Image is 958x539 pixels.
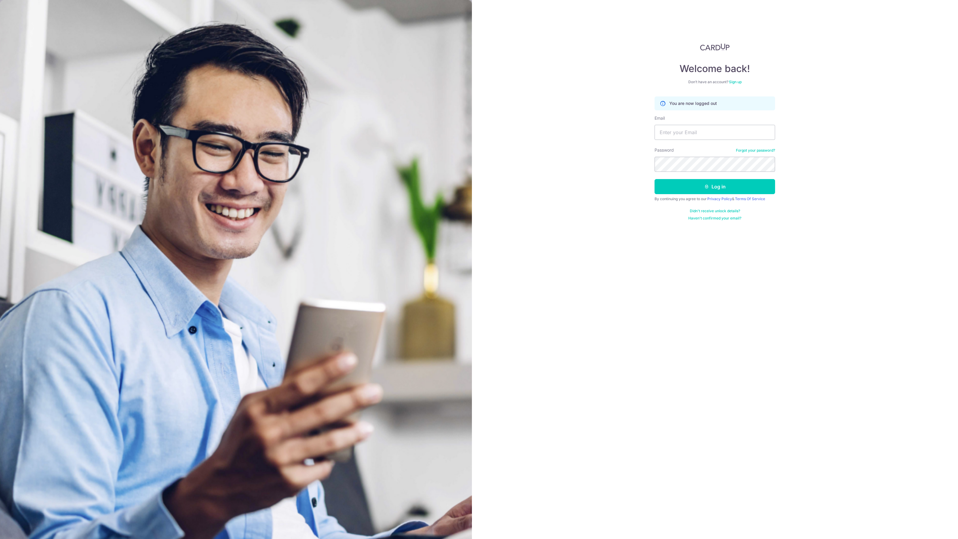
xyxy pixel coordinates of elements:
[735,197,765,201] a: Terms Of Service
[707,197,732,201] a: Privacy Policy
[655,179,775,194] button: Log in
[655,80,775,84] div: Don’t have an account?
[729,80,742,84] a: Sign up
[655,147,674,153] label: Password
[655,125,775,140] input: Enter your Email
[688,216,741,221] a: Haven't confirmed your email?
[736,148,775,153] a: Forgot your password?
[655,197,775,201] div: By continuing you agree to our &
[655,63,775,75] h4: Welcome back!
[669,100,717,106] p: You are now logged out
[655,115,665,121] label: Email
[700,43,730,51] img: CardUp Logo
[690,209,740,213] a: Didn't receive unlock details?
